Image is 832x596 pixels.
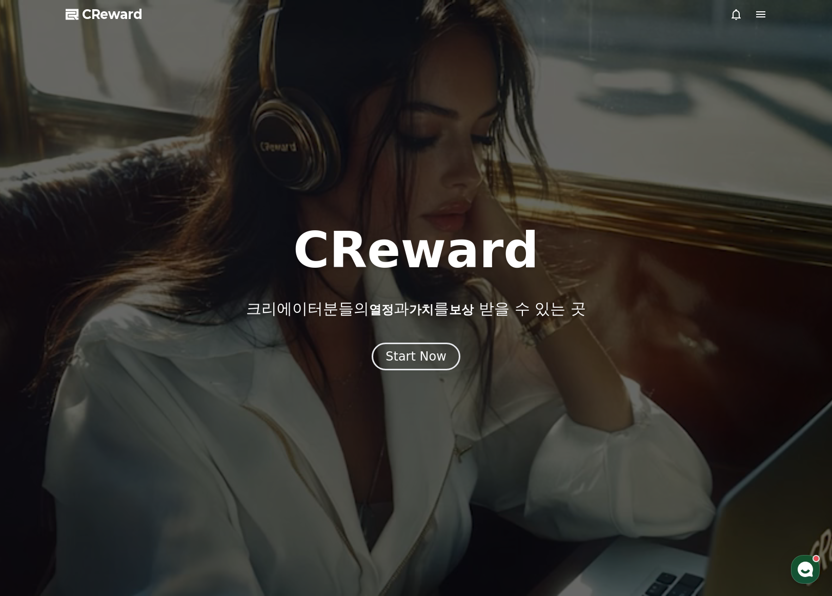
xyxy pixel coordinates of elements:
span: CReward [82,6,143,23]
a: CReward [66,6,143,23]
a: Start Now [372,353,460,363]
span: 보상 [449,303,474,317]
h1: CReward [293,226,539,275]
div: Start Now [385,348,447,365]
p: 크리에이터분들의 과 를 받을 수 있는 곳 [246,300,585,318]
span: 가치 [409,303,434,317]
button: Start Now [372,343,460,370]
span: 열정 [369,303,394,317]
